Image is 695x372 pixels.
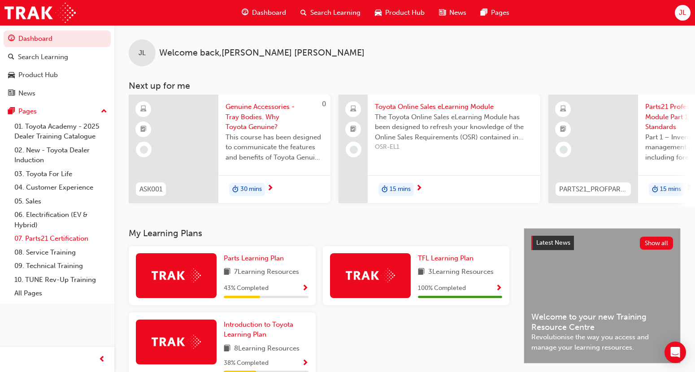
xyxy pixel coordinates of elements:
[224,283,269,294] span: 43 % Completed
[310,8,361,18] span: Search Learning
[339,95,540,203] a: Toyota Online Sales eLearning ModuleThe Toyota Online Sales eLearning Module has been designed to...
[240,184,262,195] span: 30 mins
[4,85,111,102] a: News
[524,228,681,363] a: Latest NewsShow allWelcome to your new Training Resource CentreRevolutionise the way you access a...
[481,7,487,18] span: pages-icon
[18,88,35,99] div: News
[99,354,105,365] span: prev-icon
[495,283,502,294] button: Show Progress
[368,4,432,22] a: car-iconProduct Hub
[350,146,358,154] span: learningRecordVerb_NONE-icon
[418,267,425,278] span: book-icon
[439,7,446,18] span: news-icon
[4,67,111,83] a: Product Hub
[385,8,425,18] span: Product Hub
[679,8,686,18] span: JL
[560,146,568,154] span: learningRecordVerb_NONE-icon
[675,5,691,21] button: JL
[11,232,111,246] a: 07. Parts21 Certification
[8,53,14,61] span: search-icon
[224,343,230,355] span: book-icon
[350,124,356,135] span: booktick-icon
[152,335,201,349] img: Trak
[346,268,395,282] img: Trak
[224,358,269,368] span: 38 % Completed
[235,4,293,22] a: guage-iconDashboard
[665,342,686,363] div: Open Intercom Messenger
[114,81,695,91] h3: Next up for me
[640,237,673,250] button: Show all
[418,283,466,294] span: 100 % Completed
[432,4,473,22] a: news-iconNews
[4,3,76,23] img: Trak
[152,268,201,282] img: Trak
[224,267,230,278] span: book-icon
[416,185,422,193] span: next-icon
[300,7,307,18] span: search-icon
[224,320,293,339] span: Introduction to Toyota Learning Plan
[536,239,570,247] span: Latest News
[375,142,533,152] span: OSR-EL1
[139,184,162,195] span: ASK001
[302,283,308,294] button: Show Progress
[226,132,323,163] span: This course has been designed to communicate the features and benefits of Toyota Genuine Tray Bod...
[531,332,673,352] span: Revolutionise the way you access and manage your learning resources.
[234,267,299,278] span: 7 Learning Resources
[560,104,566,115] span: learningResourceType_ELEARNING-icon
[242,7,248,18] span: guage-icon
[11,246,111,260] a: 08. Service Training
[350,104,356,115] span: laptop-icon
[11,120,111,143] a: 01. Toyota Academy - 2025 Dealer Training Catalogue
[686,185,693,193] span: next-icon
[491,8,509,18] span: Pages
[159,48,365,58] span: Welcome back , [PERSON_NAME] [PERSON_NAME]
[382,184,388,195] span: duration-icon
[428,267,494,278] span: 3 Learning Resources
[232,184,239,195] span: duration-icon
[473,4,517,22] a: pages-iconPages
[495,285,502,293] span: Show Progress
[140,146,148,154] span: learningRecordVerb_NONE-icon
[4,49,111,65] a: Search Learning
[8,90,15,98] span: news-icon
[101,106,107,117] span: up-icon
[449,8,466,18] span: News
[224,253,287,264] a: Parts Learning Plan
[140,104,147,115] span: learningResourceType_ELEARNING-icon
[293,4,368,22] a: search-iconSearch Learning
[234,343,300,355] span: 8 Learning Resources
[531,236,673,250] a: Latest NewsShow all
[4,103,111,120] button: Pages
[560,124,566,135] span: booktick-icon
[531,312,673,332] span: Welcome to your new Training Resource Centre
[129,95,330,203] a: 0ASK001Genuine Accessories - Tray Bodies. Why Toyota Genuine?This course has been designed to com...
[11,181,111,195] a: 04. Customer Experience
[652,184,658,195] span: duration-icon
[11,195,111,208] a: 05. Sales
[302,359,308,368] span: Show Progress
[267,185,274,193] span: next-icon
[18,70,58,80] div: Product Hub
[11,286,111,300] a: All Pages
[375,102,533,112] span: Toyota Online Sales eLearning Module
[129,228,509,238] h3: My Learning Plans
[8,108,15,116] span: pages-icon
[4,30,111,47] a: Dashboard
[418,254,473,262] span: TFL Learning Plan
[18,106,37,117] div: Pages
[302,358,308,369] button: Show Progress
[375,112,533,143] span: The Toyota Online Sales eLearning Module has been designed to refresh your knowledge of the Onlin...
[18,52,68,62] div: Search Learning
[8,35,15,43] span: guage-icon
[224,320,308,340] a: Introduction to Toyota Learning Plan
[11,273,111,287] a: 10. TUNE Rev-Up Training
[11,167,111,181] a: 03. Toyota For Life
[418,253,477,264] a: TFL Learning Plan
[224,254,284,262] span: Parts Learning Plan
[559,184,627,195] span: PARTS21_PROFPART1_0923_EL
[660,184,681,195] span: 15 mins
[140,124,147,135] span: booktick-icon
[11,208,111,232] a: 06. Electrification (EV & Hybrid)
